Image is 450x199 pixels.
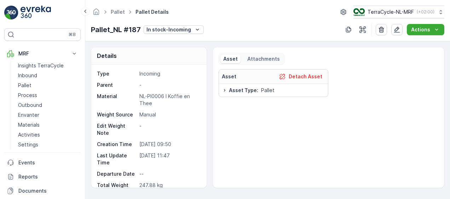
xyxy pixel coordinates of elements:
p: Manual [139,111,199,118]
a: Pallet [111,9,125,15]
button: In stock-Incoming [144,25,204,34]
a: Envanter [15,110,81,120]
span: Pallet Details [134,8,170,16]
a: Materials [15,120,81,130]
p: NL-PI0006 I Koffie en Thee [139,93,199,107]
p: Creation Time [97,141,137,148]
p: Actions [411,26,430,33]
p: Last Update Time [97,152,137,166]
p: Asset [222,73,236,80]
a: Inbound [15,71,81,80]
p: Outbound [18,102,42,109]
p: -- [139,170,199,177]
p: Total Weight [97,182,137,189]
p: Inbound [18,72,37,79]
img: TC_v739CUj.png [353,8,365,16]
p: Weight Source [97,111,137,118]
img: logo_light-DOdMpM7g.png [21,6,51,20]
p: - [139,122,199,137]
a: Documents [4,184,81,198]
a: Insights TerraCycle [15,61,81,71]
p: Detach Asset [289,73,322,80]
p: Pallet [18,82,31,89]
p: ⌘B [69,32,76,37]
p: Reports [18,173,78,180]
a: Homepage [92,11,100,17]
a: Outbound [15,100,81,110]
p: Process [18,92,37,99]
p: Incoming [139,70,199,77]
span: Asset Type : [229,87,258,94]
p: Type [97,70,137,77]
p: Details [97,52,117,60]
p: Materials [18,121,40,128]
p: Departure Date [97,170,137,177]
p: Events [18,159,78,166]
span: Pallet [261,87,275,94]
p: Attachments [246,55,280,62]
p: - [139,82,199,89]
p: [DATE] 11:47 [139,152,199,166]
p: Material [97,93,137,107]
p: Parent [97,82,137,89]
a: Reports [4,170,81,184]
button: TerraCycle-NL-MRF(+02:00) [353,6,444,18]
p: Envanter [18,111,39,119]
p: Settings [18,141,38,148]
p: MRF [18,50,67,57]
p: 247.88 kg [139,182,199,189]
a: Pallet [15,80,81,90]
button: Detach Asset [276,72,325,81]
p: TerraCycle-NL-MRF [368,8,414,16]
p: ( +02:00 ) [417,9,434,15]
a: Activities [15,130,81,140]
img: logo [4,6,18,20]
p: In stock-Incoming [146,26,191,33]
p: Pallet_NL #187 [91,24,141,35]
a: Process [15,90,81,100]
p: Activities [18,131,40,138]
button: MRF [4,47,81,61]
button: Actions [407,24,444,35]
p: Asset [223,55,238,62]
a: Events [4,156,81,170]
p: Edit Weight Note [97,122,137,137]
p: Documents [18,187,78,194]
p: [DATE] 09:50 [139,141,199,148]
a: Settings [15,140,81,150]
p: Insights TerraCycle [18,62,64,69]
